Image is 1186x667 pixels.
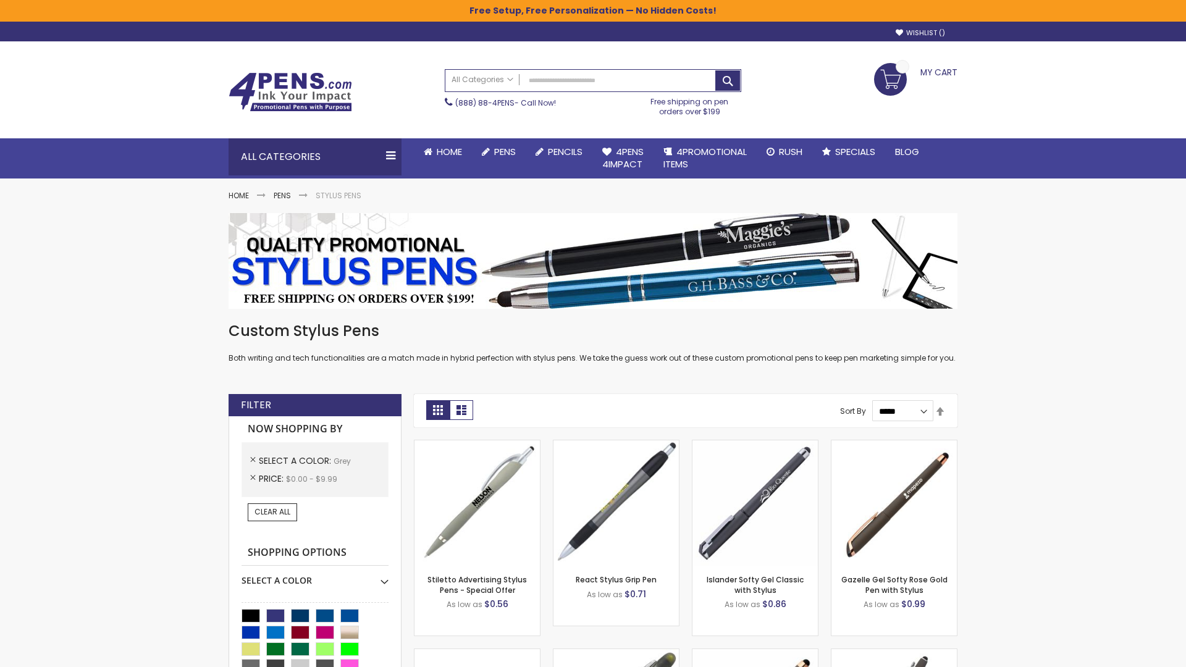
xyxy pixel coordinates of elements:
strong: Grid [426,400,450,420]
img: Stylus Pens [229,213,957,309]
div: Free shipping on pen orders over $199 [638,92,742,117]
strong: Stylus Pens [316,190,361,201]
span: Pencils [548,145,582,158]
label: Sort By [840,406,866,416]
a: Pens [274,190,291,201]
span: As low as [587,589,623,600]
span: Blog [895,145,919,158]
a: Blog [885,138,929,166]
img: Gazelle Gel Softy Rose Gold Pen with Stylus-Grey [831,440,957,566]
img: 4Pens Custom Pens and Promotional Products [229,72,352,112]
strong: Now Shopping by [242,416,389,442]
span: Price [259,472,286,485]
a: Custom Soft Touch® Metal Pens with Stylus-Grey [831,648,957,659]
img: React Stylus Grip Pen-Grey [553,440,679,566]
a: Clear All [248,503,297,521]
span: 4Pens 4impact [602,145,644,170]
a: Gazelle Gel Softy Rose Gold Pen with Stylus-Grey [831,440,957,450]
span: - Call Now! [455,98,556,108]
h1: Custom Stylus Pens [229,321,957,341]
a: Pencils [526,138,592,166]
a: (888) 88-4PENS [455,98,515,108]
a: React Stylus Grip Pen-Grey [553,440,679,450]
span: All Categories [452,75,513,85]
span: Grey [334,456,351,466]
img: Islander Softy Gel Classic with Stylus-Grey [692,440,818,566]
img: Stiletto Advertising Stylus Pens-Grey [414,440,540,566]
span: As low as [725,599,760,610]
a: Specials [812,138,885,166]
div: All Categories [229,138,402,175]
a: Wishlist [896,28,945,38]
a: Home [229,190,249,201]
span: Home [437,145,462,158]
a: Rush [757,138,812,166]
a: Stiletto Advertising Stylus Pens-Grey [414,440,540,450]
span: $0.99 [901,598,925,610]
a: Cyber Stylus 0.7mm Fine Point Gel Grip Pen-Grey [414,648,540,659]
strong: Shopping Options [242,540,389,566]
span: Rush [779,145,802,158]
a: Gazelle Gel Softy Rose Gold Pen with Stylus [841,574,948,595]
span: Specials [835,145,875,158]
span: Select A Color [259,455,334,467]
a: Home [414,138,472,166]
a: 4Pens4impact [592,138,654,178]
span: 4PROMOTIONAL ITEMS [663,145,747,170]
strong: Filter [241,398,271,412]
div: Select A Color [242,566,389,587]
a: Islander Softy Gel Classic with Stylus [707,574,804,595]
span: $0.71 [625,588,646,600]
div: Both writing and tech functionalities are a match made in hybrid perfection with stylus pens. We ... [229,321,957,364]
a: Stiletto Advertising Stylus Pens - Special Offer [427,574,527,595]
a: Pens [472,138,526,166]
span: As low as [447,599,482,610]
span: $0.86 [762,598,786,610]
a: Souvenir® Jalan Highlighter Stylus Pen Combo-Grey [553,648,679,659]
span: $0.00 - $9.99 [286,474,337,484]
a: All Categories [445,70,519,90]
a: React Stylus Grip Pen [576,574,657,585]
a: 4PROMOTIONALITEMS [654,138,757,178]
span: Clear All [254,506,290,517]
a: Islander Softy Gel Classic with Stylus-Grey [692,440,818,450]
span: Pens [494,145,516,158]
span: $0.56 [484,598,508,610]
a: Islander Softy Rose Gold Gel Pen with Stylus-Grey [692,648,818,659]
span: As low as [864,599,899,610]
